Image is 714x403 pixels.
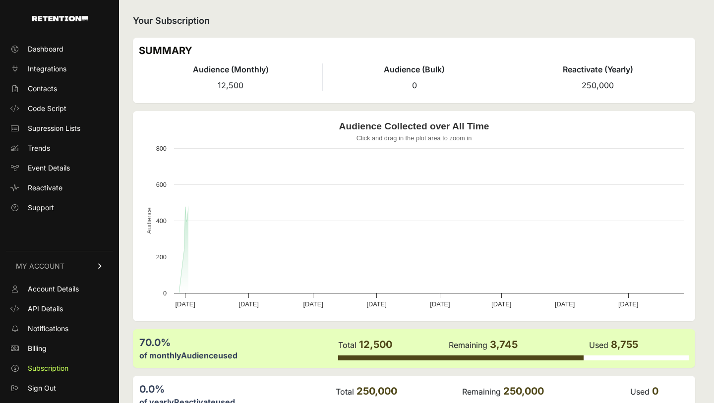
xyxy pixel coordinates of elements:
[338,340,357,350] label: Total
[357,385,397,397] span: 250,000
[6,81,113,97] a: Contacts
[6,341,113,356] a: Billing
[28,183,62,193] span: Reactivate
[490,339,518,350] span: 3,745
[6,380,113,396] a: Sign Out
[28,44,63,54] span: Dashboard
[366,300,386,308] text: [DATE]
[28,383,56,393] span: Sign Out
[449,340,487,350] label: Remaining
[6,200,113,216] a: Support
[339,121,489,131] text: Audience Collected over All Time
[6,160,113,176] a: Event Details
[139,349,337,361] div: of monthly used
[156,181,167,188] text: 600
[6,251,113,281] a: MY ACCOUNT
[611,339,638,350] span: 8,755
[238,300,258,308] text: [DATE]
[28,104,66,114] span: Code Script
[28,203,54,213] span: Support
[506,63,689,75] h4: Reactivate (Yearly)
[6,301,113,317] a: API Details
[6,360,113,376] a: Subscription
[430,300,450,308] text: [DATE]
[133,14,695,28] h2: Your Subscription
[28,84,57,94] span: Contacts
[156,253,167,261] text: 200
[156,145,167,152] text: 800
[16,261,64,271] span: MY ACCOUNT
[28,123,80,133] span: Supression Lists
[28,284,79,294] span: Account Details
[491,300,511,308] text: [DATE]
[139,336,337,349] div: 70.0%
[156,217,167,225] text: 400
[6,41,113,57] a: Dashboard
[163,289,167,297] text: 0
[139,44,689,58] h3: SUMMARY
[359,339,392,350] span: 12,500
[303,300,323,308] text: [DATE]
[176,300,195,308] text: [DATE]
[139,382,335,396] div: 0.0%
[28,304,63,314] span: API Details
[6,120,113,136] a: Supression Lists
[503,385,544,397] span: 250,000
[357,134,472,142] text: Click and drag in the plot area to zoom in
[28,324,68,334] span: Notifications
[28,163,70,173] span: Event Details
[336,387,354,397] label: Total
[412,80,417,90] span: 0
[28,344,47,353] span: Billing
[218,80,243,90] span: 12,500
[145,207,153,233] text: Audience
[589,340,608,350] label: Used
[28,64,66,74] span: Integrations
[28,143,50,153] span: Trends
[6,61,113,77] a: Integrations
[139,117,689,315] svg: Audience Collected over All Time
[6,180,113,196] a: Reactivate
[555,300,575,308] text: [DATE]
[6,281,113,297] a: Account Details
[618,300,638,308] text: [DATE]
[462,387,501,397] label: Remaining
[323,63,506,75] h4: Audience (Bulk)
[32,16,88,21] img: Retention.com
[6,140,113,156] a: Trends
[652,385,658,397] span: 0
[582,80,614,90] span: 250,000
[139,63,322,75] h4: Audience (Monthly)
[6,101,113,116] a: Code Script
[6,321,113,337] a: Notifications
[630,387,650,397] label: Used
[28,363,68,373] span: Subscription
[181,350,218,360] label: Audience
